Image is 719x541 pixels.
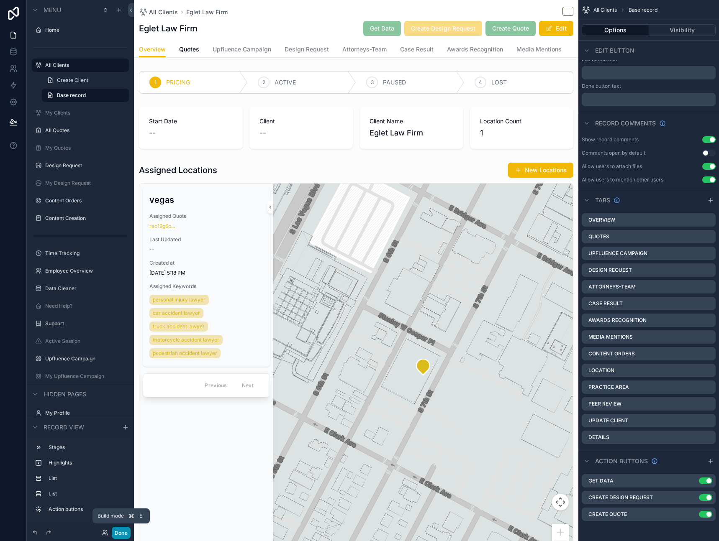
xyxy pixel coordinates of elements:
[149,246,154,253] span: --
[400,42,434,59] a: Case Result
[49,475,126,482] label: List
[582,93,716,106] div: scrollable content
[588,334,633,340] label: Media Mentions
[582,83,621,89] label: Done button text
[588,417,628,424] label: Update Client
[149,322,208,332] a: truck accident lawyer
[45,127,127,134] label: All Quotes
[45,355,127,362] a: Upfluence Campaign
[588,267,632,273] label: Design Request
[588,350,635,357] label: Content Orders
[153,310,200,316] span: car accident lawyer
[179,45,199,54] span: Quotes
[342,42,387,59] a: Attorneys-Team
[42,89,129,102] a: Base record
[342,45,387,54] span: Attorneys-Team
[582,150,645,156] div: Comments open by default
[149,295,209,305] a: personal injury lawyer
[149,223,175,230] a: rec19g6p...
[45,303,127,309] label: Need Help?
[285,42,329,59] a: Design Request
[588,477,614,484] label: Get Data
[588,300,623,307] label: Case Result
[149,348,221,358] a: pedestrian accident lawyer
[149,194,263,206] h3: vegas
[49,459,126,466] label: Highlights
[582,24,649,36] button: Options
[588,233,609,240] label: Quotes
[45,410,127,416] label: My Profile
[45,197,127,204] label: Content Orders
[213,42,271,59] a: Upfluence Campaign
[588,283,636,290] label: Attorneys-Team
[539,21,573,36] button: Edit
[27,437,134,524] div: scrollable content
[149,213,263,219] span: Assigned Quote
[149,308,203,318] a: car accident lawyer
[582,136,639,143] div: Show record comments
[588,384,629,390] label: Practice Area
[582,176,663,183] div: Allow users to mention other users
[588,250,647,257] label: Upfluence Campaign
[153,337,219,343] span: motorcycle accident lawyer
[45,27,127,33] label: Home
[45,62,124,69] label: All Clients
[137,513,144,519] span: E
[45,180,127,186] a: My Design Request
[49,506,126,513] label: Action buttons
[45,250,127,257] a: Time Tracking
[186,8,228,16] a: Eglet Law Firm
[595,46,634,55] span: Edit button
[153,296,205,303] span: personal injury lawyer
[285,45,329,54] span: Design Request
[45,215,127,222] label: Content Creation
[149,335,223,345] a: motorcycle accident lawyer
[595,119,656,128] span: Record comments
[45,338,127,345] a: Active Session
[45,320,127,327] label: Support
[139,42,166,58] a: Overview
[179,42,199,59] a: Quotes
[582,163,642,170] div: Allow users to attach files
[149,283,263,290] span: Assigned Keywords
[112,527,131,539] button: Done
[588,367,614,374] label: Location
[213,45,271,54] span: Upfluence Campaign
[49,490,126,497] label: List
[139,23,198,34] h1: Eglet Law Firm
[45,285,127,292] label: Data Cleaner
[45,110,127,116] label: My Clients
[447,42,503,59] a: Awards Recognition
[629,7,657,13] span: Base record
[45,268,127,274] a: Employee Overview
[57,77,88,84] span: Create Client
[45,373,127,380] label: My Upfluence Campaign
[595,457,648,465] span: Action buttons
[149,260,263,266] span: Created at
[149,270,263,276] span: [DATE] 5:18 PM
[588,401,621,407] label: Peer Review
[149,236,263,243] span: Last Updated
[588,434,609,441] label: Details
[447,45,503,54] span: Awards Recognition
[139,45,166,54] span: Overview
[588,494,653,501] label: Create Design Request
[57,92,86,99] span: Base record
[44,423,84,431] span: Record view
[588,317,647,324] label: Awards Recognition
[42,74,129,87] a: Create Client
[45,162,127,169] a: Design Request
[149,8,178,16] span: All Clients
[588,217,615,223] label: Overview
[143,187,270,367] a: vegasAssigned Quoterec19g6p...Last Updated--Created at[DATE] 5:18 PMAssigned Keywordspersonal inj...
